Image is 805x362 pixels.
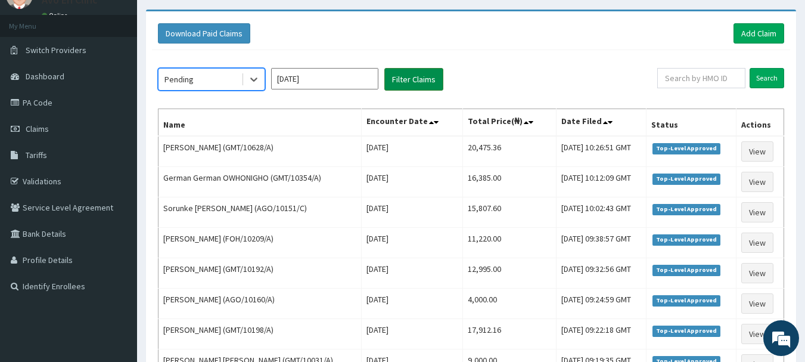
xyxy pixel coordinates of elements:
td: 12,995.00 [462,258,556,289]
input: Select Month and Year [271,68,378,89]
td: [DATE] [362,289,462,319]
span: Top-Level Approved [652,234,721,245]
th: Name [158,109,362,137]
a: View [741,202,773,222]
td: [DATE] [362,319,462,349]
td: [DATE] 09:24:59 GMT [556,289,646,319]
span: We're online! [69,106,164,227]
input: Search by HMO ID [657,68,745,88]
th: Encounter Date [362,109,462,137]
td: Sorunke [PERSON_NAME] (AGO/10151/C) [158,197,362,228]
span: Top-Level Approved [652,265,721,276]
td: 15,807.60 [462,197,556,228]
td: 20,475.36 [462,136,556,167]
td: 16,385.00 [462,167,556,197]
td: [DATE] [362,258,462,289]
td: 11,220.00 [462,228,556,258]
span: Tariffs [26,150,47,160]
td: [DATE] [362,167,462,197]
td: 17,912.16 [462,319,556,349]
td: [DATE] 10:12:09 GMT [556,167,646,197]
a: Add Claim [733,23,784,44]
td: [DATE] [362,197,462,228]
a: View [741,172,773,192]
th: Date Filed [556,109,646,137]
span: Top-Level Approved [652,174,721,184]
span: Dashboard [26,71,64,82]
span: Top-Level Approved [652,326,721,336]
th: Actions [736,109,784,137]
input: Search [750,68,784,88]
span: Top-Level Approved [652,204,721,215]
td: [PERSON_NAME] (AGO/10160/A) [158,289,362,319]
td: [PERSON_NAME] (GMT/10192/A) [158,258,362,289]
div: Minimize live chat window [195,6,224,35]
td: [PERSON_NAME] (FOH/10209/A) [158,228,362,258]
td: [DATE] 10:02:43 GMT [556,197,646,228]
span: Top-Level Approved [652,295,721,306]
td: [DATE] 09:32:56 GMT [556,258,646,289]
button: Filter Claims [384,68,443,91]
th: Status [646,109,736,137]
a: Online [42,11,70,20]
a: View [741,263,773,283]
span: Claims [26,123,49,134]
a: View [741,324,773,344]
span: Switch Providers [26,45,86,55]
span: Top-Level Approved [652,143,721,154]
td: [DATE] 09:22:18 GMT [556,319,646,349]
div: Pending [164,73,194,85]
img: d_794563401_company_1708531726252_794563401 [22,60,48,89]
td: German German OWHONIGHO (GMT/10354/A) [158,167,362,197]
td: [DATE] [362,136,462,167]
a: View [741,293,773,314]
button: Download Paid Claims [158,23,250,44]
td: [DATE] 09:38:57 GMT [556,228,646,258]
a: View [741,141,773,162]
th: Total Price(₦) [462,109,556,137]
a: View [741,233,773,253]
td: [PERSON_NAME] (GMT/10628/A) [158,136,362,167]
td: 4,000.00 [462,289,556,319]
td: [PERSON_NAME] (GMT/10198/A) [158,319,362,349]
td: [DATE] 10:26:51 GMT [556,136,646,167]
div: Chat with us now [62,67,200,82]
td: [DATE] [362,228,462,258]
textarea: Type your message and hit 'Enter' [6,238,227,280]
